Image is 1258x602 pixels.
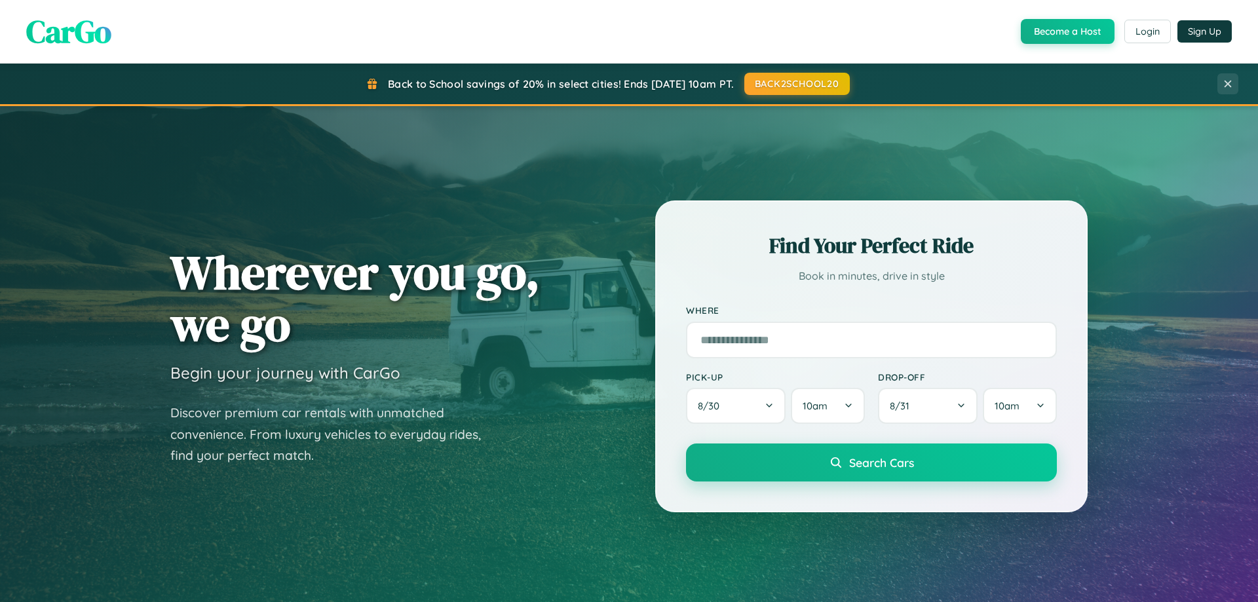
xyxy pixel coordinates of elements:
h2: Find Your Perfect Ride [686,231,1057,260]
span: 10am [803,400,828,412]
span: Back to School savings of 20% in select cities! Ends [DATE] 10am PT. [388,77,734,90]
span: CarGo [26,10,111,53]
h3: Begin your journey with CarGo [170,363,400,383]
p: Discover premium car rentals with unmatched convenience. From luxury vehicles to everyday rides, ... [170,402,498,466]
span: Search Cars [849,455,914,470]
label: Where [686,305,1057,316]
button: 8/30 [686,388,786,424]
label: Pick-up [686,371,865,383]
button: Sign Up [1177,20,1232,43]
span: 8 / 31 [890,400,916,412]
span: 10am [995,400,1020,412]
button: Become a Host [1021,19,1115,44]
button: Login [1124,20,1171,43]
button: 8/31 [878,388,978,424]
label: Drop-off [878,371,1057,383]
button: Search Cars [686,443,1057,481]
button: 10am [983,388,1057,424]
span: 8 / 30 [698,400,726,412]
button: BACK2SCHOOL20 [744,73,850,95]
h1: Wherever you go, we go [170,246,540,350]
p: Book in minutes, drive in style [686,267,1057,286]
button: 10am [791,388,865,424]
